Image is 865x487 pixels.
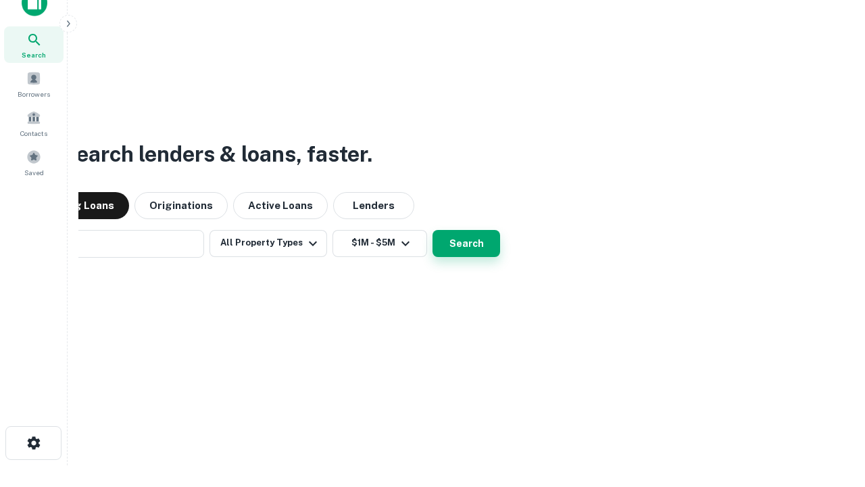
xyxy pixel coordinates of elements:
[18,89,50,99] span: Borrowers
[432,230,500,257] button: Search
[333,192,414,219] button: Lenders
[4,66,64,102] a: Borrowers
[4,26,64,63] a: Search
[4,144,64,181] a: Saved
[24,167,44,178] span: Saved
[797,379,865,444] iframe: Chat Widget
[4,105,64,141] a: Contacts
[332,230,427,257] button: $1M - $5M
[233,192,328,219] button: Active Loans
[61,138,372,170] h3: Search lenders & loans, faster.
[20,128,47,139] span: Contacts
[134,192,228,219] button: Originations
[22,49,46,60] span: Search
[209,230,327,257] button: All Property Types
